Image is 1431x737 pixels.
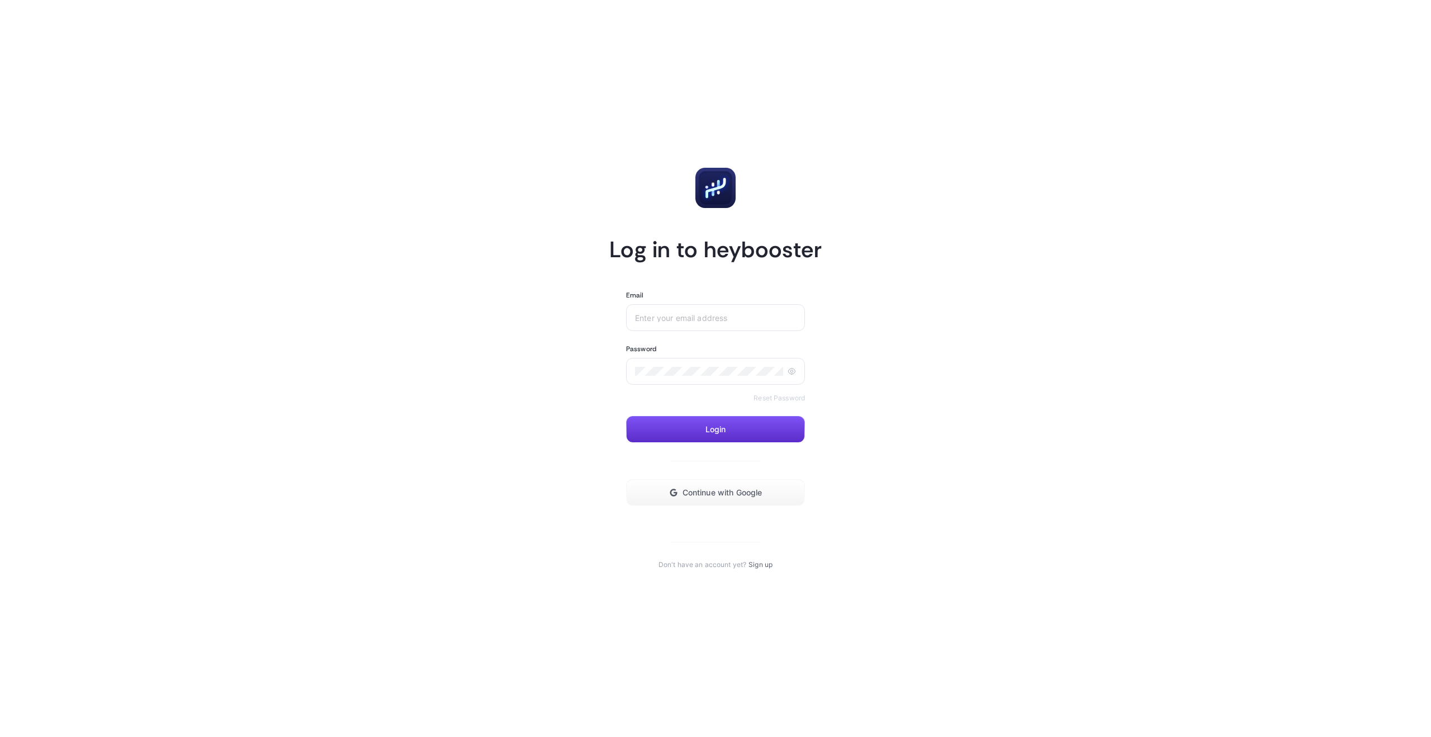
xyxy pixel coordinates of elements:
[635,313,796,322] input: Enter your email address
[626,291,644,300] label: Email
[683,488,762,497] span: Continue with Google
[626,344,656,353] label: Password
[754,394,805,403] a: Reset Password
[609,235,822,264] h1: Log in to heybooster
[626,416,805,443] button: Login
[658,560,746,569] span: Don't have an account yet?
[705,425,726,434] span: Login
[626,479,805,506] button: Continue with Google
[748,560,773,569] a: Sign up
